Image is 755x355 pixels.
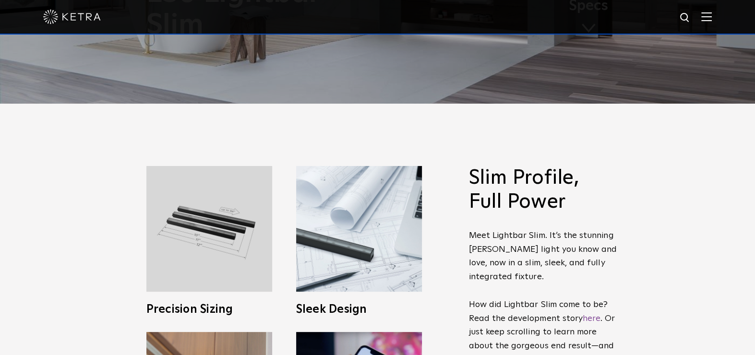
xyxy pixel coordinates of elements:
[146,166,272,292] img: L30_Custom_Length_Black-2
[43,10,101,24] img: ketra-logo-2019-white
[583,314,600,323] a: here
[296,304,422,315] h3: Sleek Design
[296,166,422,292] img: L30_SlimProfile
[701,12,712,21] img: Hamburger%20Nav.svg
[146,304,272,315] h3: Precision Sizing
[469,166,618,214] h2: Slim Profile, Full Power
[679,12,691,24] img: search icon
